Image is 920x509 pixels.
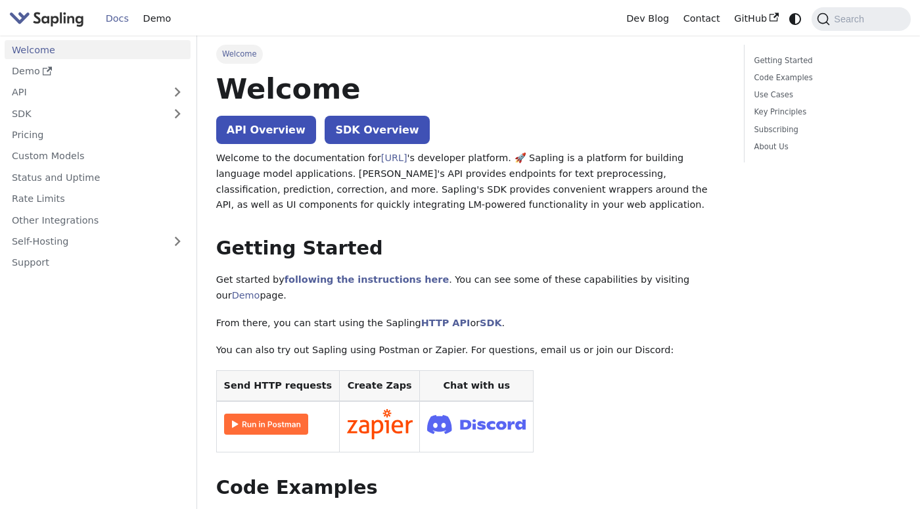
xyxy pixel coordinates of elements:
[5,253,191,272] a: Support
[480,318,501,328] a: SDK
[136,9,178,29] a: Demo
[99,9,136,29] a: Docs
[224,414,308,435] img: Run in Postman
[216,45,725,63] nav: Breadcrumbs
[216,476,725,500] h2: Code Examples
[421,318,471,328] a: HTTP API
[216,151,725,213] p: Welcome to the documentation for 's developer platform. 🚀 Sapling is a platform for building lang...
[216,343,725,358] p: You can also try out Sapling using Postman or Zapier. For questions, email us or join our Discord:
[9,9,89,28] a: Sapling.aiSapling.ai
[164,83,191,102] button: Expand sidebar category 'API'
[812,7,910,31] button: Search (Command+K)
[5,126,191,145] a: Pricing
[5,83,164,102] a: API
[5,104,164,123] a: SDK
[427,411,526,438] img: Join Discord
[5,189,191,208] a: Rate Limits
[339,371,420,402] th: Create Zaps
[830,14,872,24] span: Search
[285,274,449,285] a: following the instructions here
[347,409,413,439] img: Connect in Zapier
[676,9,727,29] a: Contact
[5,168,191,187] a: Status and Uptime
[786,9,805,28] button: Switch between dark and light mode (currently system mode)
[5,210,191,230] a: Other Integrations
[754,124,896,136] a: Subscribing
[216,237,725,260] h2: Getting Started
[754,141,896,153] a: About Us
[420,371,534,402] th: Chat with us
[727,9,785,29] a: GitHub
[5,62,191,81] a: Demo
[5,232,191,251] a: Self-Hosting
[216,45,263,63] span: Welcome
[216,116,316,144] a: API Overview
[216,272,725,304] p: Get started by . You can see some of these capabilities by visiting our page.
[381,153,407,163] a: [URL]
[754,72,896,84] a: Code Examples
[216,316,725,331] p: From there, you can start using the Sapling or .
[232,290,260,301] a: Demo
[164,104,191,123] button: Expand sidebar category 'SDK'
[754,106,896,118] a: Key Principles
[9,9,84,28] img: Sapling.ai
[754,55,896,67] a: Getting Started
[754,89,896,101] a: Use Cases
[619,9,676,29] a: Dev Blog
[5,40,191,59] a: Welcome
[5,147,191,166] a: Custom Models
[216,71,725,107] h1: Welcome
[325,116,429,144] a: SDK Overview
[216,371,339,402] th: Send HTTP requests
